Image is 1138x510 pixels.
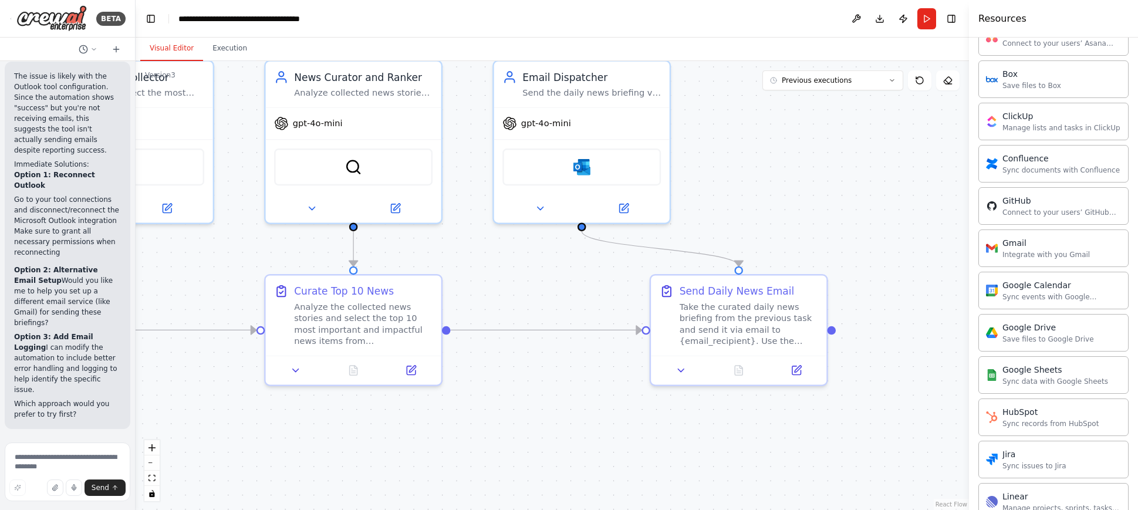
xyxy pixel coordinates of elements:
div: Send the daily news briefing via email to {email_recipient} with proper formatting and subject line [522,87,661,98]
div: Manage lists and tasks in ClickUp [1002,123,1120,133]
button: zoom in [144,440,160,455]
div: Google Drive [1002,322,1094,333]
img: Microsoft Outlook [573,158,590,175]
div: Analyze collected news stories, rank them by importance and relevance, and select the top 5 most ... [294,87,433,98]
button: Improve this prompt [9,479,26,496]
li: Go to your tool connections and disconnect/reconnect the Microsoft Outlook integration [14,194,121,226]
div: Sync issues to Jira [1002,461,1066,471]
div: Daily News Collector [66,70,204,84]
div: News Curator and Ranker [294,70,433,84]
img: Gmail [986,242,998,254]
div: Email DispatcherSend the daily news briefing via email to {email_recipient} with proper formattin... [492,60,671,224]
div: GitHub [1002,195,1121,207]
a: React Flow attribution [936,501,967,508]
button: zoom out [144,455,160,471]
img: Logo [16,5,87,32]
button: No output available [323,362,384,379]
div: ClickUp [1002,110,1120,122]
button: fit view [144,471,160,486]
button: Execution [203,36,256,61]
span: Send [92,483,109,492]
div: Search and collect the most important and trending news stories from {news_category} for the curr... [66,87,204,98]
button: Open in side panel [126,200,207,217]
button: Send [85,479,126,496]
div: Google Calendar [1002,279,1121,291]
button: Upload files [47,479,63,496]
button: Start a new chat [107,42,126,56]
button: Visual Editor [140,36,203,61]
img: ClickUp [986,116,998,127]
img: Google Drive [986,327,998,339]
span: gpt-4o-mini [521,118,571,129]
div: Google Sheets [1002,364,1108,376]
div: BETA [96,12,126,26]
button: Hide left sidebar [143,11,159,27]
div: Send Daily News Email [680,284,794,298]
button: Open in side panel [772,362,820,379]
button: Hide right sidebar [943,11,960,27]
div: Jira [1002,448,1066,460]
div: Take the curated daily news briefing from the previous task and send it via email to {email_recip... [680,301,818,347]
div: Save files to Box [1002,81,1061,90]
strong: Option 3: Add Email Logging [14,333,93,352]
div: News Curator and RankerAnalyze collected news stories, rank them by importance and relevance, and... [264,60,443,224]
img: SerperDevTool [345,158,362,175]
div: Email Dispatcher [522,70,661,84]
img: GitHub [986,200,998,212]
div: Daily News CollectorSearch and collect the most important and trending news stories from {news_ca... [36,60,214,224]
div: Curate Top 10 News [294,284,394,298]
h4: Resources [978,12,1026,26]
div: Linear [1002,491,1121,502]
button: Open in side panel [583,200,664,217]
span: gpt-4o-mini [293,118,343,129]
div: Confluence [1002,153,1120,164]
div: Sync records from HubSpot [1002,419,1099,428]
g: Edge from 331e09d6-a7be-491f-825d-b529f97d74e7 to b0b34bd6-fad9-47a3-819b-94761df067d3 [450,323,641,337]
img: Linear [986,496,998,508]
img: Google Sheets [986,369,998,381]
button: Previous executions [762,70,903,90]
button: Open in side panel [386,362,435,379]
button: No output available [708,362,769,379]
div: Analyze the collected news stories and select the top 10 most important and impactful news items ... [294,301,433,347]
div: Sync events with Google Calendar [1002,292,1121,302]
g: Edge from f3f1adf5-afc0-4e17-87a0-2ca87582a697 to b0b34bd6-fad9-47a3-819b-94761df067d3 [575,231,746,266]
div: Version 3 [145,70,175,80]
li: Make sure to grant all necessary permissions when reconnecting [14,226,121,258]
div: Sync documents with Confluence [1002,166,1120,175]
img: Confluence [986,158,998,170]
button: toggle interactivity [144,486,160,501]
img: HubSpot [986,411,998,423]
img: Jira [986,454,998,465]
p: Would you like me to help you set up a different email service (like Gmail) for sending these bri... [14,265,121,328]
button: Switch to previous chat [74,42,102,56]
p: Which approach would you prefer to try first? [14,398,121,420]
div: Connect to your users’ GitHub accounts [1002,208,1121,217]
img: Google Calendar [986,285,998,296]
button: Click to speak your automation idea [66,479,82,496]
div: Send Daily News EmailTake the curated daily news briefing from the previous task and send it via ... [650,274,828,386]
g: Edge from 8ae4ebde-efa0-4fef-8e4d-e50faa1b9624 to 331e09d6-a7be-491f-825d-b529f97d74e7 [36,323,256,337]
div: HubSpot [1002,406,1099,418]
p: I can modify the automation to include better error handling and logging to help identify the spe... [14,332,121,395]
div: Sync data with Google Sheets [1002,377,1108,386]
nav: breadcrumb [178,13,310,25]
div: Curate Top 10 NewsAnalyze the collected news stories and select the top 10 most important and imp... [264,274,443,386]
div: Connect to your users’ Asana accounts [1002,39,1121,48]
strong: Option 1: Reconnect Outlook [14,171,95,190]
button: Open in side panel [355,200,435,217]
div: Gmail [1002,237,1090,249]
div: Integrate with you Gmail [1002,250,1090,259]
h2: Immediate Solutions: [14,159,121,170]
div: Save files to Google Drive [1002,335,1094,344]
div: Box [1002,68,1061,80]
span: Previous executions [782,76,852,85]
p: The issue is likely with the Outlook tool configuration. Since the automation shows "success" but... [14,71,121,156]
img: Box [986,73,998,85]
g: Edge from b6e19945-bd16-451f-bc3a-efadedc44c67 to 331e09d6-a7be-491f-825d-b529f97d74e7 [346,231,360,266]
strong: Option 2: Alternative Email Setup [14,266,98,285]
div: React Flow controls [144,440,160,501]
